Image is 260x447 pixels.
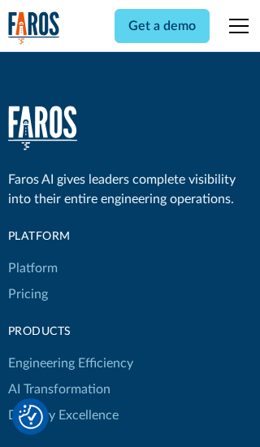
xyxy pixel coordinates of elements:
[8,170,253,209] div: Faros AI gives leaders complete visibility into their entire engineering operations.
[19,405,43,429] img: Revisit consent button
[8,228,133,245] div: Platform
[115,9,210,43] a: Get a demo
[8,255,58,281] a: Platform
[8,11,60,45] img: Logo of the analytics and reporting company Faros.
[8,350,133,376] a: Engineering Efficiency
[8,11,60,45] a: home
[8,376,110,402] a: AI Transformation
[8,323,133,341] div: products
[19,405,43,429] button: Cookie Settings
[8,281,48,307] a: Pricing
[8,106,77,150] img: Faros Logo White
[8,402,119,428] a: Delivery Excellence
[8,106,77,150] a: home
[219,7,252,46] div: menu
